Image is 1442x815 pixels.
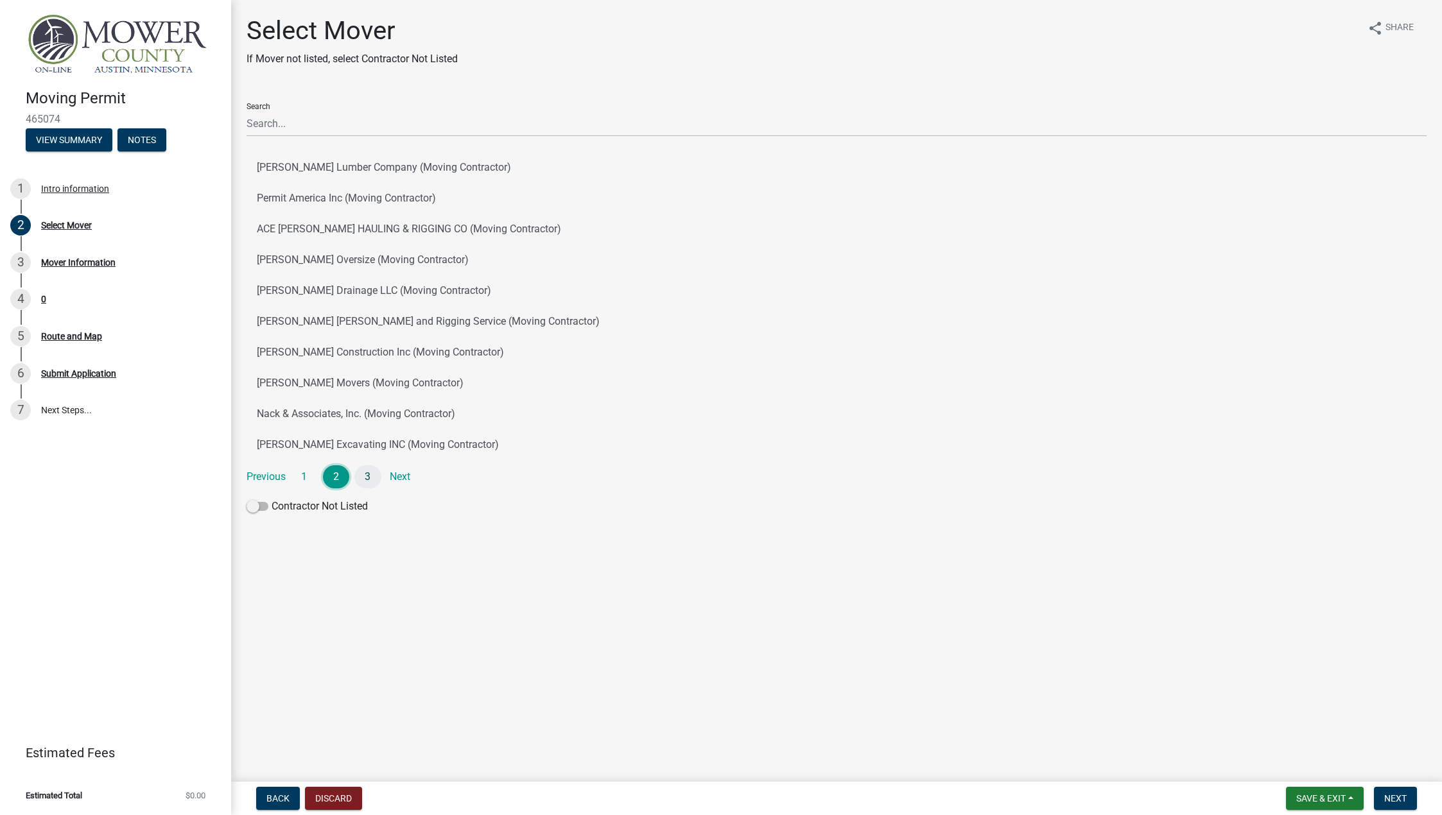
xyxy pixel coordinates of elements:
[26,13,211,76] img: Mower County, Minnesota
[41,295,46,304] div: 0
[387,465,413,488] a: Next
[323,465,350,488] a: 2
[26,113,205,125] span: 465074
[247,214,1427,244] button: ACE [PERSON_NAME] HAULING & RIGGING CO (Moving Contractor)
[354,465,381,488] a: 3
[247,275,1427,306] button: [PERSON_NAME] Drainage LLC (Moving Contractor)
[256,787,300,810] button: Back
[10,178,31,199] div: 1
[247,152,1427,183] button: [PERSON_NAME] Lumber Company (Moving Contractor)
[10,326,31,347] div: 5
[1384,793,1407,803] span: Next
[1286,787,1364,810] button: Save & Exit
[10,215,31,236] div: 2
[10,363,31,384] div: 6
[41,184,109,193] div: Intro information
[117,135,166,146] wm-modal-confirm: Notes
[41,258,116,267] div: Mover Information
[247,499,368,514] label: Contractor Not Listed
[305,787,362,810] button: Discard
[10,740,211,766] a: Estimated Fees
[247,465,1427,488] nav: Page navigation
[1296,793,1346,803] span: Save & Exit
[26,791,82,800] span: Estimated Total
[247,337,1427,368] button: [PERSON_NAME] Construction Inc (Moving Contractor)
[26,135,112,146] wm-modal-confirm: Summary
[247,51,458,67] p: If Mover not listed, select Contractor Not Listed
[41,369,116,378] div: Submit Application
[266,793,290,803] span: Back
[26,128,112,151] button: View Summary
[186,791,205,800] span: $0.00
[247,429,1427,460] button: [PERSON_NAME] Excavating INC (Moving Contractor)
[1368,21,1383,36] i: share
[117,128,166,151] button: Notes
[247,465,286,488] a: Previous
[1374,787,1417,810] button: Next
[41,221,92,230] div: Select Mover
[247,110,1427,137] input: Search...
[10,289,31,309] div: 4
[247,399,1427,429] button: Nack & Associates, Inc. (Moving Contractor)
[41,332,102,341] div: Route and Map
[247,244,1427,275] button: [PERSON_NAME] Oversize (Moving Contractor)
[291,465,318,488] a: 1
[247,15,458,46] h1: Select Mover
[26,89,221,108] h4: Moving Permit
[1357,15,1424,40] button: shareShare
[1386,21,1414,36] span: Share
[247,368,1427,399] button: [PERSON_NAME] Movers (Moving Contractor)
[10,252,31,273] div: 3
[247,183,1427,214] button: Permit America Inc (Moving Contractor)
[10,400,31,420] div: 7
[247,306,1427,337] button: [PERSON_NAME] [PERSON_NAME] and Rigging Service (Moving Contractor)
